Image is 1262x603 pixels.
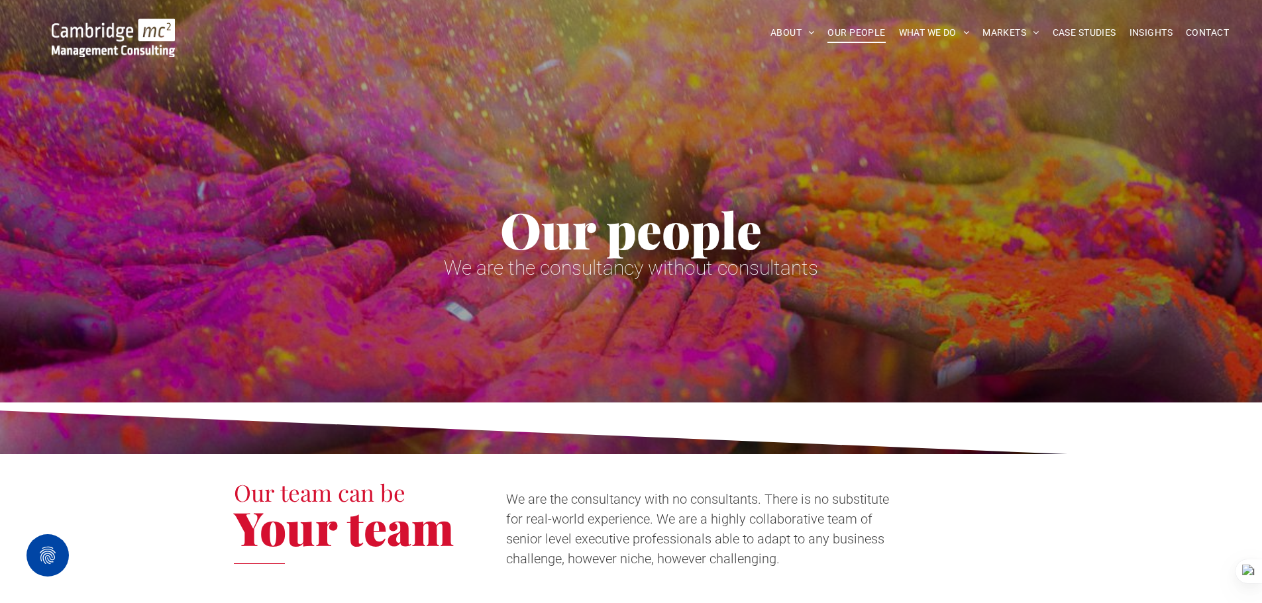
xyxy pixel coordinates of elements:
span: Our team can be [234,477,405,508]
span: Our people [500,196,762,262]
a: MARKETS [976,23,1045,43]
a: ABOUT [764,23,821,43]
a: CASE STUDIES [1046,23,1123,43]
span: We are the consultancy with no consultants. There is no substitute for real-world experience. We ... [506,491,889,567]
a: OUR PEOPLE [821,23,892,43]
a: WHAT WE DO [892,23,976,43]
img: Go to Homepage [52,19,175,57]
a: INSIGHTS [1123,23,1179,43]
a: CONTACT [1179,23,1236,43]
span: We are the consultancy without consultants [444,256,818,279]
span: Your team [234,496,454,558]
